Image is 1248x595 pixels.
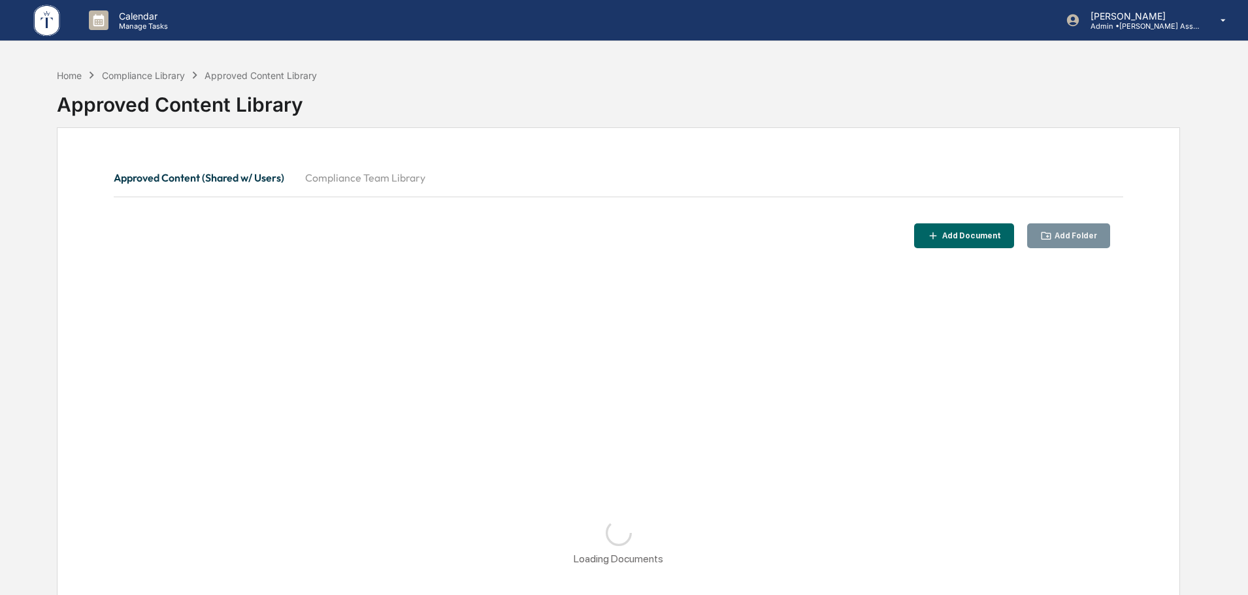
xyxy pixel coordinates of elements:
[114,162,1123,193] div: secondary tabs example
[1080,22,1202,31] p: Admin • [PERSON_NAME] Asset Management LLC
[1080,10,1202,22] p: [PERSON_NAME]
[1052,231,1097,240] div: Add Folder
[295,162,436,193] button: Compliance Team Library
[57,82,1180,116] div: Approved Content Library
[1027,223,1111,249] button: Add Folder
[940,231,1001,240] div: Add Document
[57,70,82,81] div: Home
[114,162,295,193] button: Approved Content (Shared w/ Users)
[108,22,174,31] p: Manage Tasks
[102,70,185,81] div: Compliance Library
[574,553,663,565] div: Loading Documents
[31,3,63,39] img: logo
[914,223,1014,249] button: Add Document
[108,10,174,22] p: Calendar
[205,70,317,81] div: Approved Content Library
